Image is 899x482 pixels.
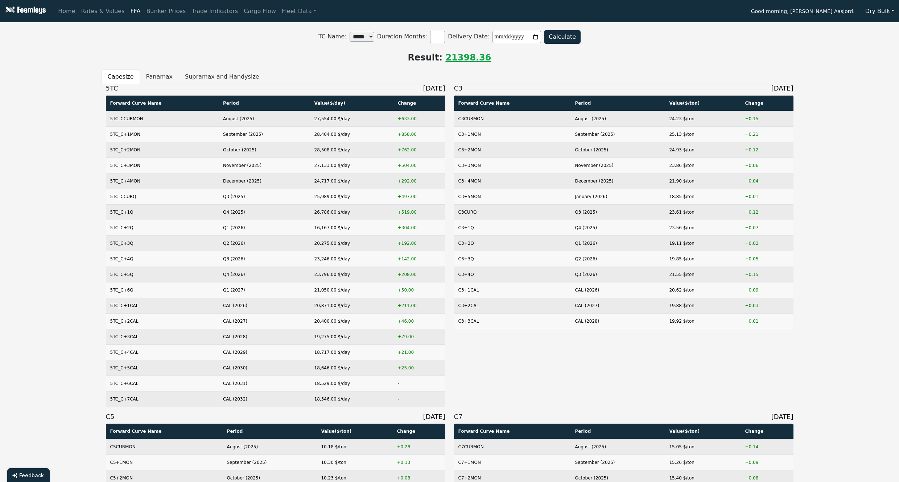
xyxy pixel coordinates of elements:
td: +0.14 [741,439,793,455]
button: Panamax [140,69,179,84]
td: 5TC_C+4MON [106,173,219,189]
td: 5TC_C+4CAL [106,344,219,360]
td: 5TC_C+6Q [106,282,219,298]
td: +0.21 [741,126,793,142]
td: 24.23 $/ton [665,111,741,126]
td: 23.61 $/ton [665,204,741,220]
td: September (2025) [570,126,665,142]
td: C3+3Q [454,251,571,267]
select: TC Name: [350,32,374,42]
td: C3+1CAL [454,282,571,298]
a: Bunker Prices [143,4,189,18]
td: 10.18 $/ton [317,439,392,455]
td: C3+4Q [454,267,571,282]
th: Change [741,95,793,111]
td: +25.00 [393,360,445,376]
td: +21.00 [393,344,445,360]
button: Supramax and Handysize [179,69,265,84]
td: 26,786.00 $/day [310,204,393,220]
td: +0.01 [741,189,793,204]
td: October (2025) [219,142,310,158]
td: C7+1MON [454,455,571,470]
label: TC Name: [318,29,377,45]
td: 23.56 $/ton [665,220,741,235]
a: Cargo Flow [241,4,279,18]
td: 23,246.00 $/day [310,251,393,267]
td: 5TC_C+2CAL [106,313,219,329]
td: Q4 (2026) [219,267,310,282]
td: 5TC_C+3CAL [106,329,219,344]
td: 15.26 $/ton [665,455,741,470]
td: C3+2MON [454,142,571,158]
td: C3+4MON [454,173,571,189]
td: 5TC_C+1CAL [106,298,219,313]
td: 28,404.00 $/day [310,126,393,142]
td: 5TC_C+7CAL [106,391,219,407]
td: +211.00 [393,298,445,313]
td: 19,275.00 $/day [310,329,393,344]
td: +0.12 [741,142,793,158]
td: 5TC_C+1MON [106,126,219,142]
td: CAL (2028) [570,313,665,329]
td: +0.12 [741,204,793,220]
td: Q4 (2025) [219,204,310,220]
td: C3+2CAL [454,298,571,313]
td: C3+1Q [454,220,571,235]
td: 19.92 $/ton [665,313,741,329]
td: +0.06 [741,158,793,173]
td: +0.15 [741,111,793,126]
td: 5TC_C+2Q [106,220,219,235]
td: C3+2Q [454,235,571,251]
th: Value ($/ton) [317,424,392,439]
h3: C5 [106,413,445,421]
div: Result: [3,52,896,63]
td: +304.00 [393,220,445,235]
button: Dry Bulk [861,4,899,18]
td: 5TC_C+1Q [106,204,219,220]
td: August (2025) [219,111,310,126]
td: Q3 (2025) [219,189,310,204]
td: 5TC_C+5Q [106,267,219,282]
td: +0.09 [741,455,793,470]
td: October (2025) [570,142,665,158]
td: 19.88 $/ton [665,298,741,313]
img: Fearnleys Logo [4,7,46,16]
th: Period [222,424,317,439]
td: 5TC_C+5CAL [106,360,219,376]
span: [DATE] [423,84,445,92]
td: CAL (2030) [219,360,310,376]
td: +0.09 [741,282,793,298]
td: CAL (2031) [219,376,310,391]
a: FFA [128,4,144,18]
td: - [393,391,445,407]
input: Delivery Date: [492,31,541,43]
td: CAL (2028) [219,329,310,344]
td: 18,717.00 $/day [310,344,393,360]
th: Change [393,95,445,111]
td: 21,050.00 $/day [310,282,393,298]
th: Value ($/day) [310,95,393,111]
td: 15.05 $/ton [665,439,741,455]
td: C5+1MON [106,455,223,470]
td: CAL (2027) [570,298,665,313]
td: 27,554.00 $/day [310,111,393,126]
td: 18,529.00 $/day [310,376,393,391]
td: December (2025) [570,173,665,189]
td: 5TC_C+3MON [106,158,219,173]
td: 5TC_CCURQ [106,189,219,204]
td: 18,646.00 $/day [310,360,393,376]
th: Change [393,424,445,439]
td: 20.62 $/ton [665,282,741,298]
td: C3+5MON [454,189,571,204]
td: 10.30 $/ton [317,455,392,470]
td: +0.28 [393,439,445,455]
span: 21398.36 [445,53,491,63]
td: Q1 (2026) [219,220,310,235]
th: Forward Curve Name [106,95,219,111]
td: 24.93 $/ton [665,142,741,158]
td: September (2025) [222,455,317,470]
td: 19.85 $/ton [665,251,741,267]
td: 16,167.00 $/day [310,220,393,235]
td: +142.00 [393,251,445,267]
td: CAL (2026) [570,282,665,298]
